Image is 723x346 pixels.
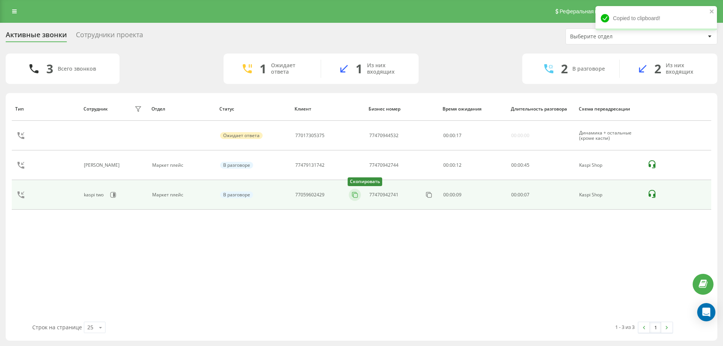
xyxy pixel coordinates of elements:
[595,6,717,30] div: Copied to clipboard!
[271,62,309,75] div: Ожидает ответа
[220,162,253,169] div: В разговоре
[369,163,399,168] div: 77470942744
[561,62,568,76] div: 2
[518,162,523,168] span: 00
[650,322,661,333] a: 1
[84,163,121,168] div: [PERSON_NAME]
[83,106,108,112] div: Сотрудник
[260,62,266,76] div: 1
[443,163,503,168] div: 00:00:12
[697,303,715,321] div: Open Intercom Messenger
[443,132,449,139] span: 00
[32,324,82,331] span: Строк на странице
[367,62,407,75] div: Из них входящих
[369,106,435,112] div: Бизнес номер
[151,106,212,112] div: Отдел
[295,163,324,168] div: 77479131742
[511,106,572,112] div: Длительность разговора
[511,192,529,197] div: : :
[654,62,661,76] div: 2
[572,66,605,72] div: В разговоре
[579,192,639,197] div: Kaspi Shop
[615,323,635,331] div: 1 - 3 из 3
[58,66,96,72] div: Всего звонков
[666,62,706,75] div: Из них входящих
[348,177,382,186] div: Скопировать
[369,192,399,197] div: 77470942741
[152,192,212,197] div: Маркет плейс
[356,62,362,76] div: 1
[511,162,517,168] span: 00
[295,106,361,112] div: Клиент
[220,132,263,139] div: Ожидает ответа
[570,33,661,40] div: Выберите отдел
[369,133,399,138] div: 77470944532
[511,163,529,168] div: : :
[152,163,212,168] div: Маркет плейс
[15,106,76,112] div: Тип
[220,191,253,198] div: В разговоре
[456,132,462,139] span: 17
[579,163,639,168] div: Kaspi Shop
[450,132,455,139] span: 00
[84,192,106,197] div: kaspi two
[518,191,523,198] span: 00
[579,130,639,141] div: Динамика + остальные (кроме каспи)
[511,191,517,198] span: 00
[295,192,324,197] div: 77059602429
[443,106,503,112] div: Время ожидания
[524,191,529,198] span: 07
[6,31,67,43] div: Активные звонки
[443,133,462,138] div: : :
[524,162,529,168] span: 45
[443,192,503,197] div: 00:00:09
[219,106,287,112] div: Статус
[511,133,529,138] div: 00:00:00
[295,133,324,138] div: 77017305375
[559,8,622,14] span: Реферальная программа
[76,31,143,43] div: Сотрудники проекта
[87,324,93,331] div: 25
[709,8,715,16] button: close
[46,62,53,76] div: 3
[579,106,640,112] div: Схема переадресации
